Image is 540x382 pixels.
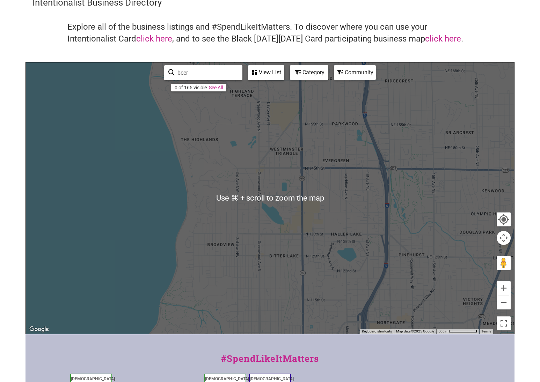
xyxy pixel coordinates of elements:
h4: Explore all of the business listings and #SpendLikeItMatters. To discover where you can use your ... [67,21,473,45]
button: Zoom out [497,295,511,309]
img: Google [28,325,51,334]
div: Category [291,66,328,79]
div: Filter by Community [334,65,376,80]
div: #SpendLikeItMatters [25,352,515,372]
a: Open this area in Google Maps (opens a new window) [28,325,51,334]
a: click here [425,34,461,44]
div: 0 of 165 visible [175,85,207,90]
a: click here [136,34,172,44]
div: Community [335,66,375,79]
div: See a list of the visible businesses [248,65,284,80]
button: Drag Pegman onto the map to open Street View [497,256,511,270]
button: Your Location [497,212,511,226]
div: Filter by category [290,65,328,80]
button: Map Scale: 500 m per 78 pixels [436,329,479,334]
a: Terms (opens in new tab) [481,329,491,333]
button: Toggle fullscreen view [496,316,511,331]
span: 500 m [438,329,448,333]
button: Map camera controls [497,231,511,245]
span: Map data ©2025 Google [396,329,434,333]
button: Zoom in [497,281,511,295]
input: Type to find and filter... [175,66,238,80]
div: View List [249,66,284,79]
a: See All [209,85,223,90]
button: Keyboard shortcuts [362,329,392,334]
div: Type to search and filter [164,65,242,80]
